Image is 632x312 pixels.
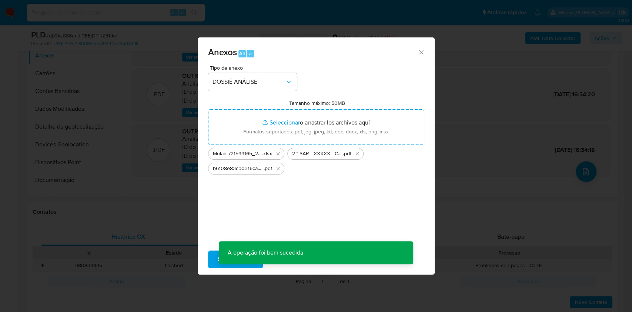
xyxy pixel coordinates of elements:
ul: Archivos seleccionados [208,145,424,175]
span: Alt [239,50,245,57]
button: Eliminar 2 ° SAR - XXXXX - CPF 04999225905 - PEDRO PAULO DONADEL ZANATTA JUNIOR.pdf [353,149,362,158]
span: a [249,50,252,57]
button: Cerrar [418,49,424,55]
label: Tamanho máximo: 50MB [289,100,345,106]
span: Subir arquivo [218,251,253,268]
span: Cancelar [275,251,300,268]
button: Subir arquivo [208,250,263,268]
span: DOSSIÊ ANÁLISE [213,78,285,86]
span: 2 ° SAR - XXXXX - CPF 04999225905 - [PERSON_NAME] [292,150,343,157]
button: DOSSIÊ ANÁLISE [208,73,297,91]
span: Tipo de anexo [210,65,299,70]
span: Mulan 721599165_2025_09_18_17_26_42 [213,150,262,157]
span: Anexos [208,46,237,59]
button: Eliminar b6108e83cb0316ca8a70346bc1a843e3cf500ad8.pdf [274,164,282,173]
span: .xlsx [262,150,272,157]
span: .pdf [264,165,272,172]
span: b6108e83cb0316ca8a70346bc1a843e3cf500ad8 [213,165,264,172]
p: A operação foi bem sucedida [219,241,312,264]
span: .pdf [343,150,351,157]
button: Eliminar Mulan 721599165_2025_09_18_17_26_42.xlsx [274,149,282,158]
